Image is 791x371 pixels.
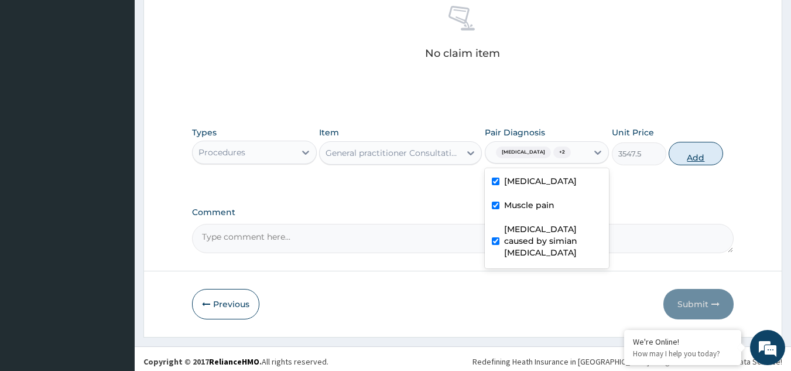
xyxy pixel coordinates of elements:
[326,147,461,159] div: General practitioner Consultation first outpatient consultation
[68,111,162,229] span: We're online!
[143,356,262,367] strong: Copyright © 2017 .
[633,336,732,347] div: We're Online!
[504,223,602,258] label: [MEDICAL_DATA] caused by simian [MEDICAL_DATA]
[319,127,339,138] label: Item
[192,207,734,217] label: Comment
[612,127,654,138] label: Unit Price
[485,127,545,138] label: Pair Diagnosis
[472,356,782,367] div: Redefining Heath Insurance in [GEOGRAPHIC_DATA] using Telemedicine and Data Science!
[504,199,554,211] label: Muscle pain
[192,289,259,319] button: Previous
[425,47,500,59] p: No claim item
[496,147,551,158] span: [MEDICAL_DATA]
[61,66,197,81] div: Chat with us now
[633,349,732,359] p: How may I help you today?
[192,128,217,138] label: Types
[663,289,734,319] button: Submit
[669,142,723,165] button: Add
[22,59,47,88] img: d_794563401_company_1708531726252_794563401
[553,147,571,158] span: + 2
[198,147,245,158] div: Procedures
[209,356,259,367] a: RelianceHMO
[192,6,220,34] div: Minimize live chat window
[6,247,223,288] textarea: Type your message and hit 'Enter'
[504,175,577,187] label: [MEDICAL_DATA]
